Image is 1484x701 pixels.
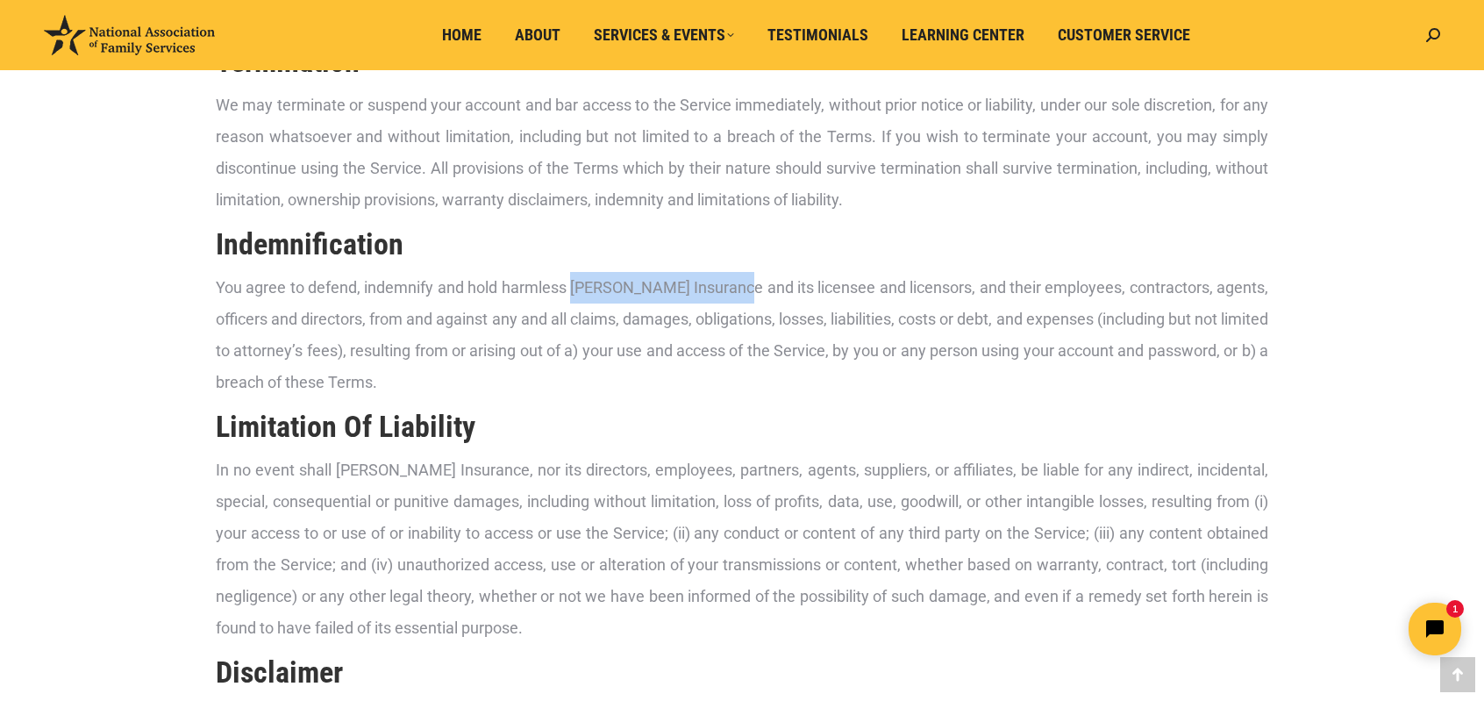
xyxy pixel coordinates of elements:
[767,25,868,45] span: Testimonials
[216,89,1268,216] p: We may terminate or suspend your account and bar access to the Service immediately, without prior...
[902,25,1024,45] span: Learning Center
[216,407,1268,446] h2: Limitation Of Liability
[755,18,881,52] a: Testimonials
[889,18,1037,52] a: Learning Center
[1045,18,1202,52] a: Customer Service
[1174,588,1476,670] iframe: Tidio Chat
[1058,25,1190,45] span: Customer Service
[44,15,215,55] img: National Association of Family Services
[515,25,560,45] span: About
[216,454,1268,644] p: In no event shall [PERSON_NAME] Insurance, nor its directors, employees, partners, agents, suppli...
[594,25,734,45] span: Services & Events
[430,18,494,52] a: Home
[216,653,1268,691] h2: Disclaimer
[216,225,1268,263] h2: Indemnification
[503,18,573,52] a: About
[442,25,482,45] span: Home
[216,272,1268,398] p: You agree to defend, indemnify and hold harmless [PERSON_NAME] Insurance and its licensee and lic...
